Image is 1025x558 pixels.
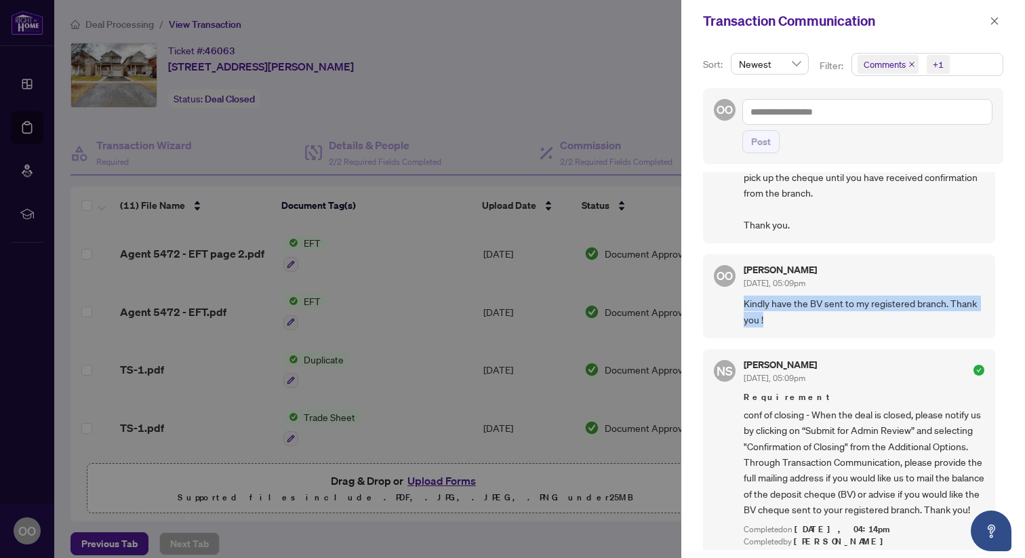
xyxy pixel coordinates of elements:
[717,267,733,285] span: OO
[858,55,919,74] span: Comments
[717,361,733,380] span: NS
[971,511,1011,551] button: Open asap
[795,523,892,535] span: [DATE], 04:14pm
[820,58,845,73] p: Filter:
[864,58,906,71] span: Comments
[973,365,984,376] span: check-circle
[794,536,891,547] span: [PERSON_NAME]
[703,57,725,72] p: Sort:
[744,373,805,383] span: [DATE], 05:09pm
[744,278,805,288] span: [DATE], 05:09pm
[703,11,986,31] div: Transaction Communication
[744,265,817,275] h5: [PERSON_NAME]
[990,16,999,26] span: close
[744,391,984,404] span: Requirement
[742,130,780,153] button: Post
[933,58,944,71] div: +1
[744,407,984,518] span: conf of closing - When the deal is closed, please notify us by clicking on “Submit for Admin Revi...
[908,61,915,68] span: close
[717,101,733,119] span: OO
[744,296,984,327] span: Kindly have the BV sent to my registered branch. Thank you !
[744,523,984,536] div: Completed on
[744,536,984,549] div: Completed by
[739,54,801,74] span: Newest
[744,360,817,370] h5: [PERSON_NAME]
